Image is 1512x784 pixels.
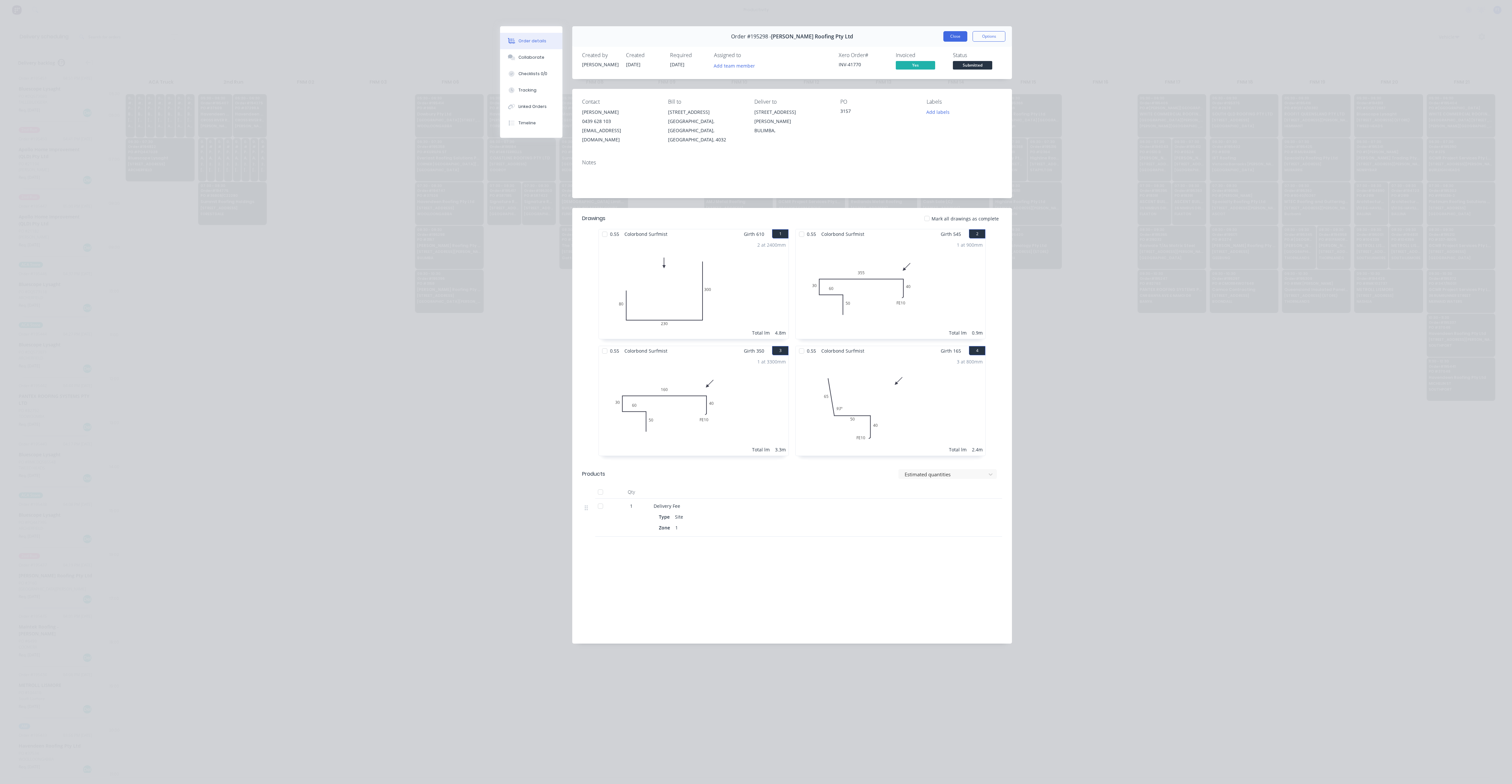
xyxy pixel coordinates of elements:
button: Linked Orders [500,98,562,115]
div: 3157 [840,108,916,117]
button: 4 [969,346,985,355]
div: 1 at 3300mm [757,358,786,365]
span: Mark all drawings as complete [932,215,999,222]
button: 3 [772,346,788,355]
span: 0.55 [804,229,819,239]
div: Total lm [949,329,967,336]
div: Total lm [752,329,770,336]
div: 06550FE104093º3 at 800mmTotal lm2.4m [796,356,985,456]
div: 2 at 2400mm [757,241,786,248]
div: PO [840,99,916,105]
div: Bill to [668,99,744,105]
div: Required [670,52,706,58]
div: Total lm [752,446,770,453]
div: Xero Order # [839,52,888,58]
div: Zone [659,523,673,532]
span: Girth 350 [744,346,764,356]
span: Colorbond Surfmist [819,346,867,356]
span: Delivery Fee [654,503,680,509]
div: 0.9m [972,329,983,336]
span: 0.55 [804,346,819,356]
div: 0506030160FE10401 at 3300mmTotal lm3.3m [599,356,788,456]
div: 3.3m [775,446,786,453]
div: 1 at 900mm [957,241,983,248]
div: Labels [927,99,1002,105]
div: [STREET_ADDRESS] [668,108,744,117]
div: Checklists 0/0 [518,71,547,77]
div: Qty [612,485,651,499]
span: Girth 545 [941,229,961,239]
div: BULIMBA, [754,126,830,135]
div: [PERSON_NAME]0439 628 103[EMAIL_ADDRESS][DOMAIN_NAME] [582,108,658,144]
span: Colorbond Surfmist [819,229,867,239]
div: 0506030355FE10401 at 900mmTotal lm0.9m [796,239,985,339]
button: Checklists 0/0 [500,66,562,82]
div: Collaborate [518,54,544,60]
div: Created by [582,52,618,58]
span: Order #195298 - [731,33,771,40]
div: [STREET_ADDRESS][PERSON_NAME] [754,108,830,126]
div: 2.4m [972,446,983,453]
span: [DATE] [626,61,640,68]
div: Timeline [518,120,536,126]
div: [EMAIL_ADDRESS][DOMAIN_NAME] [582,126,658,144]
button: Add labels [923,108,953,116]
div: 3 at 800mm [957,358,983,365]
span: 0.55 [607,229,622,239]
div: 0802303002 at 2400mmTotal lm4.8m [599,239,788,339]
button: Timeline [500,115,562,131]
button: 2 [969,229,985,238]
div: [GEOGRAPHIC_DATA], [GEOGRAPHIC_DATA], [GEOGRAPHIC_DATA], 4032 [668,117,744,144]
div: INV-41770 [839,61,888,68]
div: Linked Orders [518,104,547,110]
div: Tracking [518,87,536,93]
div: Total lm [949,446,967,453]
span: Colorbond Surfmist [622,346,670,356]
div: [STREET_ADDRESS][GEOGRAPHIC_DATA], [GEOGRAPHIC_DATA], [GEOGRAPHIC_DATA], 4032 [668,108,744,144]
div: Type [659,512,672,522]
div: Created [626,52,662,58]
div: Site [672,512,686,522]
div: Products [582,470,605,478]
span: [PERSON_NAME] Roofing Pty Ltd [771,33,853,40]
button: Tracking [500,82,562,98]
span: [DATE] [670,61,684,68]
div: Status [953,52,1002,58]
div: 1 [673,523,681,532]
span: Girth 610 [744,229,764,239]
span: Girth 165 [941,346,961,356]
button: Close [943,31,967,42]
span: 1 [630,503,633,509]
div: Order details [518,38,546,44]
div: [PERSON_NAME] [582,61,618,68]
button: Add team member [714,61,759,70]
span: Yes [896,61,935,69]
div: Deliver to [754,99,830,105]
button: Options [973,31,1005,42]
div: [STREET_ADDRESS][PERSON_NAME]BULIMBA, [754,108,830,135]
div: 4.8m [775,329,786,336]
div: Contact [582,99,658,105]
button: Order details [500,33,562,49]
div: Invoiced [896,52,945,58]
button: Collaborate [500,49,562,66]
div: Drawings [582,215,605,222]
button: Submitted [953,61,992,71]
div: [PERSON_NAME] [582,108,658,117]
div: Assigned to [714,52,780,58]
div: Notes [582,159,1002,166]
button: Add team member [710,61,759,70]
span: Colorbond Surfmist [622,229,670,239]
span: Submitted [953,61,992,69]
div: 0439 628 103 [582,117,658,126]
button: 1 [772,229,788,238]
span: 0.55 [607,346,622,356]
